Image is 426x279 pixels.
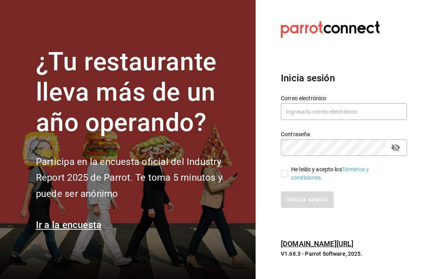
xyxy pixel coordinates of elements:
[281,250,407,258] p: V1.68.3 - Parrot Software, 2025.
[36,154,246,202] h2: Participa en la encuesta oficial del Industry Report 2025 de Parrot. Te toma 5 minutos y puede se...
[281,131,407,137] label: Contraseña
[281,103,407,120] input: Ingresa tu correo electrónico
[36,219,102,230] a: Ir a la encuesta
[389,141,402,154] button: passwordField
[291,165,401,182] div: He leído y acepto los
[36,47,246,138] h1: ¿Tu restaurante lleva más de un año operando?
[281,95,407,101] label: Correo electrónico
[281,240,353,248] a: [DOMAIN_NAME][URL]
[281,71,407,85] h3: Inicia sesión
